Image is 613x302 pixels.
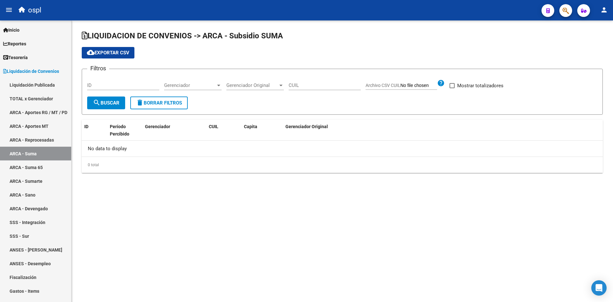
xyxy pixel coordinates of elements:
[130,97,188,109] button: Borrar Filtros
[244,124,257,129] span: Capita
[87,64,109,73] h3: Filtros
[3,40,26,47] span: Reportes
[107,120,142,141] datatable-header-cell: Período Percibido
[5,6,13,14] mat-icon: menu
[164,82,216,88] span: Gerenciador
[142,120,206,141] datatable-header-cell: Gerenciador
[3,68,59,75] span: Liquidación de Convenios
[209,124,218,129] span: CUIL
[457,82,503,89] span: Mostrar totalizadores
[3,54,28,61] span: Tesorería
[285,124,328,129] span: Gerenciador Original
[3,27,19,34] span: Inicio
[82,157,603,173] div: 0 total
[82,141,603,157] div: No data to display
[87,97,125,109] button: Buscar
[206,120,241,141] datatable-header-cell: CUIL
[600,6,608,14] mat-icon: person
[400,83,437,89] input: Archivo CSV CUIL
[226,82,278,88] span: Gerenciador Original
[28,3,41,17] span: ospl
[82,31,283,40] span: LIQUIDACION DE CONVENIOS -> ARCA - Subsidio SUMA
[87,49,95,56] mat-icon: cloud_download
[136,99,144,106] mat-icon: delete
[136,100,182,106] span: Borrar Filtros
[241,120,283,141] datatable-header-cell: Capita
[87,50,129,56] span: Exportar CSV
[437,79,445,87] mat-icon: help
[82,47,134,58] button: Exportar CSV
[93,99,101,106] mat-icon: search
[366,83,400,88] span: Archivo CSV CUIL
[110,124,129,136] span: Período Percibido
[93,100,119,106] span: Buscar
[145,124,170,129] span: Gerenciador
[591,280,607,296] div: Open Intercom Messenger
[82,120,107,141] datatable-header-cell: ID
[84,124,88,129] span: ID
[283,120,603,141] datatable-header-cell: Gerenciador Original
